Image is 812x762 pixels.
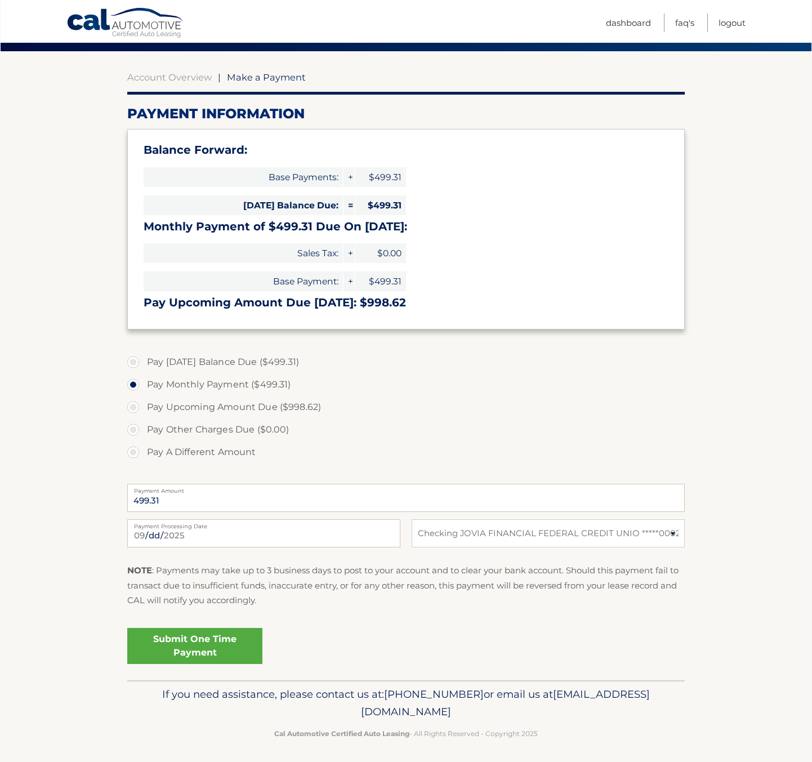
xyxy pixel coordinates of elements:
[127,396,685,418] label: Pay Upcoming Amount Due ($998.62)
[227,72,306,83] span: Make a Payment
[343,195,355,215] span: =
[274,729,409,738] strong: Cal Automotive Certified Auto Leasing
[144,271,343,291] span: Base Payment:
[218,72,221,83] span: |
[606,14,651,32] a: Dashboard
[135,685,677,721] p: If you need assistance, please contact us at: or email us at
[127,484,685,512] input: Payment Amount
[127,441,685,464] label: Pay A Different Amount
[127,418,685,441] label: Pay Other Charges Due ($0.00)
[355,167,406,187] span: $499.31
[144,167,343,187] span: Base Payments:
[127,563,685,608] p: : Payments may take up to 3 business days to post to your account and to clear your bank account....
[127,519,400,547] input: Payment Date
[144,243,343,263] span: Sales Tax:
[66,7,185,40] a: Cal Automotive
[127,105,685,122] h2: Payment Information
[127,565,152,576] strong: NOTE
[127,519,400,528] label: Payment Processing Date
[127,72,212,83] a: Account Overview
[144,296,668,310] h3: Pay Upcoming Amount Due [DATE]: $998.62
[355,195,406,215] span: $499.31
[127,373,685,396] label: Pay Monthly Payment ($499.31)
[343,243,355,263] span: +
[144,143,668,157] h3: Balance Forward:
[343,271,355,291] span: +
[675,14,694,32] a: FAQ's
[355,243,406,263] span: $0.00
[384,688,484,701] span: [PHONE_NUMBER]
[144,220,668,234] h3: Monthly Payment of $499.31 Due On [DATE]:
[144,195,343,215] span: [DATE] Balance Due:
[127,628,262,664] a: Submit One Time Payment
[719,14,746,32] a: Logout
[127,351,685,373] label: Pay [DATE] Balance Due ($499.31)
[135,728,677,739] p: - All Rights Reserved - Copyright 2025
[355,271,406,291] span: $499.31
[127,484,685,493] label: Payment Amount
[343,167,355,187] span: +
